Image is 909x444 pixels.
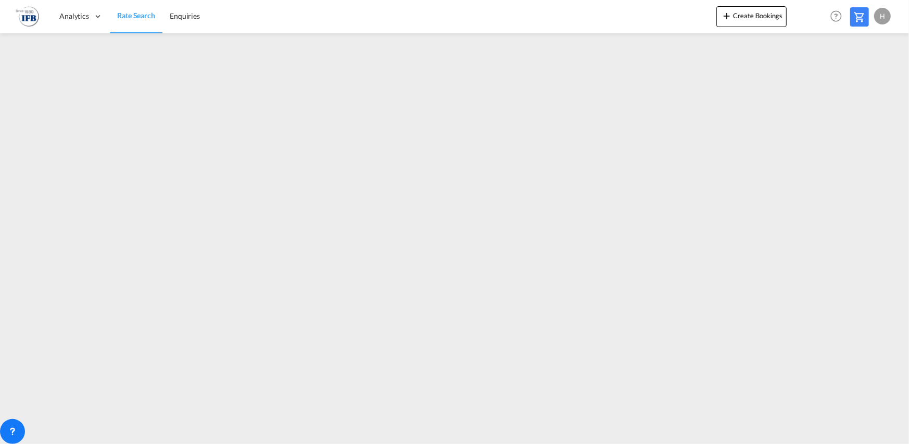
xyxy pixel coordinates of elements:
[827,7,845,25] span: Help
[117,11,155,20] span: Rate Search
[59,11,89,21] span: Analytics
[716,6,787,27] button: icon-plus 400-fgCreate Bookings
[16,5,39,28] img: b628ab10256c11eeb52753acbc15d091.png
[874,8,891,24] div: H
[827,7,850,26] div: Help
[170,11,200,20] span: Enquiries
[721,9,733,22] md-icon: icon-plus 400-fg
